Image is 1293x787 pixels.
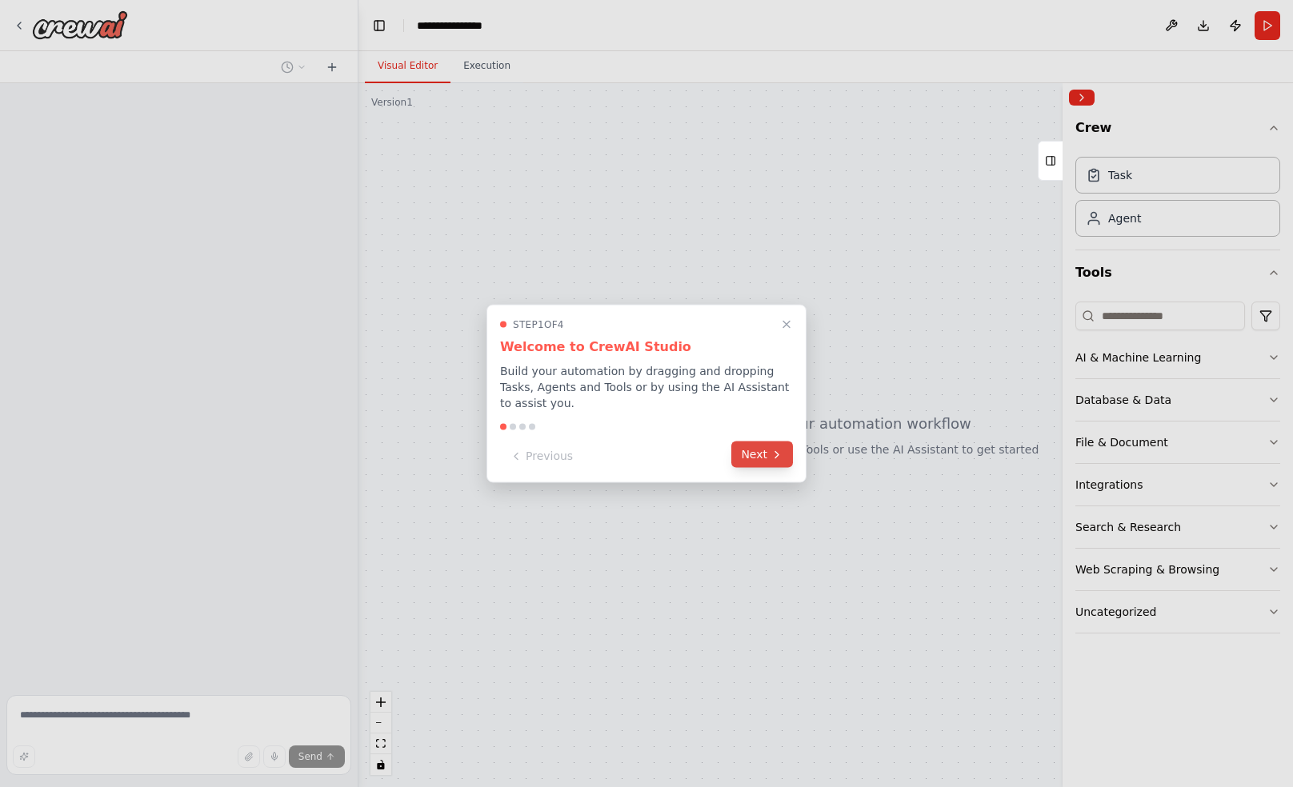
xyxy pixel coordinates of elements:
button: Next [731,441,793,468]
button: Hide left sidebar [368,14,390,37]
button: Close walkthrough [777,315,796,334]
button: Previous [500,443,582,469]
h3: Welcome to CrewAI Studio [500,338,793,357]
p: Build your automation by dragging and dropping Tasks, Agents and Tools or by using the AI Assista... [500,363,793,411]
span: Step 1 of 4 [513,318,564,331]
